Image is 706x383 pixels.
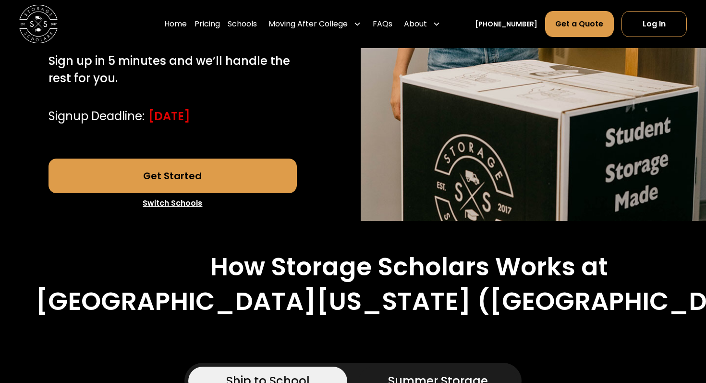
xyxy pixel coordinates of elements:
p: Sign up in 5 minutes and we’ll handle the rest for you. [49,52,297,87]
h2: How Storage Scholars Works at [210,252,608,282]
a: Switch Schools [49,193,297,213]
div: Moving After College [265,11,365,37]
a: FAQs [373,11,392,37]
div: Signup Deadline: [49,108,145,125]
a: Home [164,11,187,37]
a: Schools [228,11,257,37]
div: Moving After College [268,18,348,30]
div: About [404,18,427,30]
div: [DATE] [148,108,190,125]
a: Get a Quote [545,11,613,37]
img: Storage Scholars main logo [19,5,58,43]
a: [PHONE_NUMBER] [475,19,537,29]
a: Get Started [49,159,297,193]
div: About [400,11,444,37]
a: Log In [621,11,687,37]
a: Pricing [195,11,220,37]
